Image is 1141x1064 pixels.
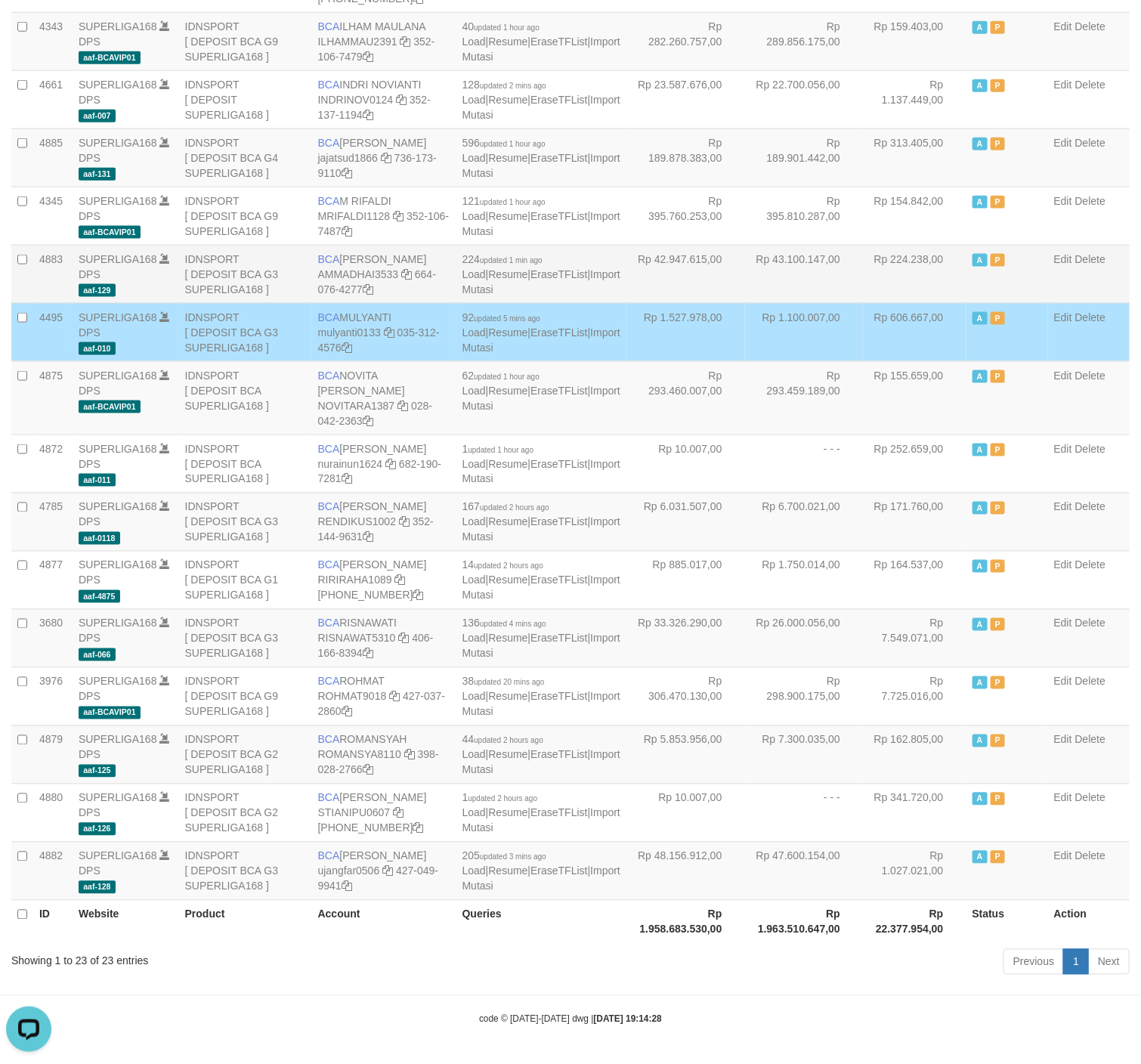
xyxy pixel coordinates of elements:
td: DPS [73,435,179,493]
a: Delete [1075,676,1105,688]
td: IDNSPORT [ DEPOSIT BCA G3 SUPERLIGA168 ] [179,609,312,667]
span: updated 1 hour ago [474,23,540,32]
a: Resume [488,210,527,222]
td: IDNSPORT [ DEPOSIT BCA SUPERLIGA168 ] [179,435,312,493]
a: EraseTFList [530,633,587,645]
a: Copy 4270372860 to clipboard [342,706,352,718]
a: Copy NOVITARA1387 to clipboard [397,400,408,412]
td: Rp 282.260.757,00 [626,12,744,70]
span: | | | [462,195,620,237]
a: Edit [1054,443,1072,455]
a: Load [462,458,486,470]
a: Import Mutasi [462,36,620,63]
td: Rp 1.750.014,00 [745,551,863,609]
a: Load [462,385,486,397]
span: Paused [991,79,1006,92]
td: [PERSON_NAME] 736-173-9110 [312,128,456,187]
a: Delete [1075,792,1105,804]
span: aaf-4875 [79,590,120,603]
td: DPS [73,609,179,667]
a: Import Mutasi [462,326,620,354]
span: | | | [462,559,620,602]
a: SUPERLIGA168 [79,137,157,149]
span: updated 1 min ago [480,256,543,264]
span: aaf-BCAVIP01 [79,401,141,413]
span: Active [972,254,988,267]
a: Edit [1054,559,1072,571]
span: 40 [462,20,540,32]
a: Load [462,691,486,703]
a: Edit [1054,79,1072,91]
a: MRIFALDI1128 [318,210,391,222]
span: aaf-129 [79,284,116,297]
a: Copy INDRINOV0124 to clipboard [396,94,407,106]
a: Resume [488,691,527,703]
a: Delete [1075,195,1105,207]
a: Resume [488,574,527,586]
a: Import Mutasi [462,210,620,237]
td: IDNSPORT [ DEPOSIT BCA G3 SUPERLIGA168 ] [179,303,312,361]
a: Copy 3980282766 to clipboard [363,764,373,776]
td: Rp 26.000.056,00 [745,609,863,667]
span: updated 2 hours ago [474,562,543,571]
span: | | | [462,311,620,354]
span: Paused [991,196,1006,209]
a: Load [462,574,486,586]
td: Rp 313.405,00 [863,128,966,187]
td: Rp 159.403,00 [863,12,966,70]
span: updated 2 mins ago [480,82,546,90]
td: Rp 1.527.978,00 [626,303,744,361]
span: updated 1 hour ago [480,198,546,206]
td: Rp 171.760,00 [863,493,966,551]
a: SUPERLIGA168 [79,370,157,382]
a: EraseTFList [530,385,587,397]
span: 128 [462,79,546,91]
td: DPS [73,245,179,303]
td: Rp 6.700.021,00 [745,493,863,551]
a: Copy mulyanti0133 to clipboard [384,326,394,339]
td: 4495 [33,303,73,361]
a: Delete [1075,443,1105,455]
td: Rp 10.007,00 [626,435,744,493]
a: Import Mutasi [462,152,620,179]
td: DPS [73,493,179,551]
td: IDNSPORT [ DEPOSIT SUPERLIGA168 ] [179,70,312,128]
a: Copy 3521449631 to clipboard [363,531,373,543]
span: | | | [462,443,620,485]
td: Rp 33.326.290,00 [626,609,744,667]
span: Active [972,21,988,34]
td: - - - [745,435,863,493]
a: Edit [1054,617,1072,629]
a: EraseTFList [530,574,587,586]
a: Import Mutasi [462,574,620,602]
a: Copy ROHMAT9018 to clipboard [389,691,400,703]
a: NOVITARA1387 [318,400,395,412]
td: MULYANTI 035-312-4576 [312,303,456,361]
td: Rp 6.031.507,00 [626,493,744,551]
td: DPS [73,12,179,70]
a: Resume [488,633,527,645]
span: Active [972,502,988,515]
a: RIRIRAHA1089 [318,574,392,586]
a: Copy 0353124576 to clipboard [342,342,352,354]
a: Resume [488,865,527,877]
td: Rp 155.659,00 [863,361,966,435]
a: RENDIKUS1002 [318,516,397,528]
a: Delete [1075,20,1105,32]
a: Load [462,807,486,819]
span: 224 [462,253,543,265]
a: Delete [1075,253,1105,265]
a: Copy STIANIPU0607 to clipboard [393,807,404,819]
span: BCA [318,137,340,149]
td: Rp 189.878.383,00 [626,128,744,187]
span: Paused [991,138,1006,150]
span: 14 [462,559,543,571]
td: 4345 [33,187,73,245]
span: | | | [462,137,620,179]
span: Paused [991,560,1006,573]
td: ILHAM MAULANA 352-106-7479 [312,12,456,70]
td: Rp 252.659,00 [863,435,966,493]
a: Delete [1075,850,1105,862]
td: Rp 293.459.189,00 [745,361,863,435]
span: Active [972,312,988,325]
